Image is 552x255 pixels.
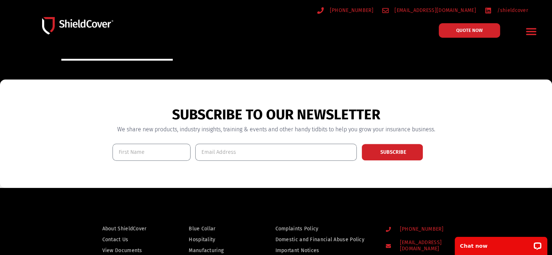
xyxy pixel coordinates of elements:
[275,246,372,255] a: Important Notices
[42,17,113,34] img: Shield-Cover-Underwriting-Australia-logo-full
[317,6,373,15] a: [PHONE_NUMBER]
[189,235,244,244] a: Hospitality
[495,6,528,15] span: /shieldcover
[382,6,476,15] a: [EMAIL_ADDRESS][DOMAIN_NAME]
[386,240,475,252] a: [EMAIL_ADDRESS][DOMAIN_NAME]
[189,224,244,233] a: Blue Collar
[102,224,147,233] span: About ShieldCover
[275,235,372,244] a: Domestic and Financial Abuse Policy
[102,224,158,233] a: About ShieldCover
[386,226,475,233] a: [PHONE_NUMBER]
[393,6,476,15] span: [EMAIL_ADDRESS][DOMAIN_NAME]
[189,235,215,244] span: Hospitality
[456,28,483,33] span: QUOTE NOW
[102,235,158,244] a: Contact Us
[380,150,406,155] span: SUBSCRIBE
[328,6,373,15] span: [PHONE_NUMBER]
[102,235,128,244] span: Contact Us
[275,224,372,233] a: Complaints Policy
[102,246,142,255] span: View Documents
[398,240,474,252] span: [EMAIL_ADDRESS][DOMAIN_NAME]
[361,144,423,161] button: SUBSCRIBE
[485,6,528,15] a: /shieldcover
[275,224,318,233] span: Complaints Policy
[275,235,364,244] span: Domestic and Financial Abuse Policy
[113,127,440,132] h3: We share new products, industry insights, training & events and other handy tidbits to help you g...
[275,246,319,255] span: Important Notices
[450,232,552,255] iframe: LiveChat chat widget
[523,23,540,40] div: Menu Toggle
[195,144,357,161] input: Email Address
[439,23,500,38] a: QUOTE NOW
[113,144,191,161] input: First Name
[189,224,215,233] span: Blue Collar
[189,246,244,255] a: Manufacturing
[113,106,440,123] h2: SUBSCRIBE TO OUR NEWSLETTER
[102,246,158,255] a: View Documents
[189,246,224,255] span: Manufacturing
[398,226,443,233] span: [PHONE_NUMBER]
